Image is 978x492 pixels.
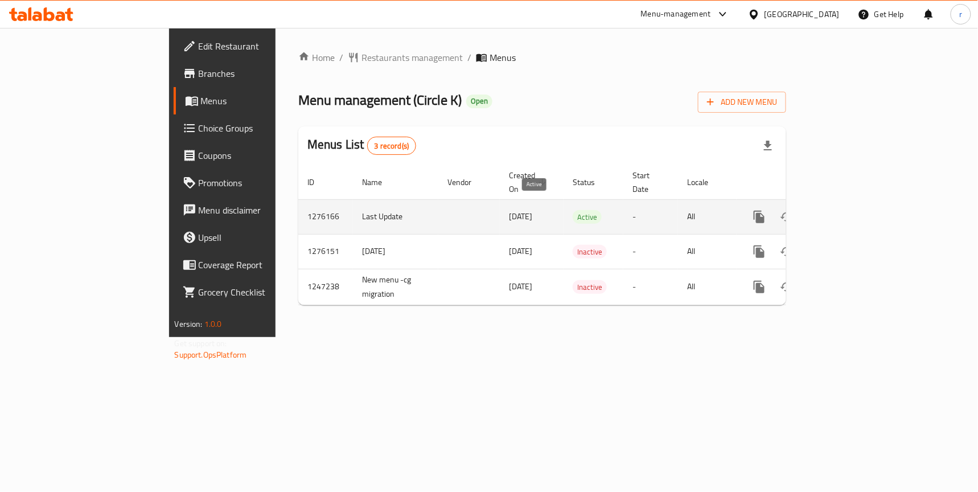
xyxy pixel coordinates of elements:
[573,281,607,294] span: Inactive
[199,149,323,162] span: Coupons
[773,273,800,301] button: Change Status
[773,203,800,231] button: Change Status
[175,336,227,351] span: Get support on:
[746,238,773,265] button: more
[174,196,332,224] a: Menu disclaimer
[174,169,332,196] a: Promotions
[174,278,332,306] a: Grocery Checklist
[199,285,323,299] span: Grocery Checklist
[174,32,332,60] a: Edit Restaurant
[623,234,678,269] td: -
[623,269,678,305] td: -
[698,92,786,113] button: Add New Menu
[707,95,777,109] span: Add New Menu
[746,273,773,301] button: more
[199,258,323,272] span: Coverage Report
[175,347,247,362] a: Support.OpsPlatform
[174,87,332,114] a: Menus
[490,51,516,64] span: Menus
[466,95,492,108] div: Open
[199,39,323,53] span: Edit Restaurant
[175,317,203,331] span: Version:
[204,317,222,331] span: 1.0.0
[509,169,550,196] span: Created On
[199,203,323,217] span: Menu disclaimer
[509,279,532,294] span: [DATE]
[298,87,462,113] span: Menu management ( Circle K )
[174,251,332,278] a: Coverage Report
[353,199,438,234] td: Last Update
[632,169,664,196] span: Start Date
[174,114,332,142] a: Choice Groups
[174,142,332,169] a: Coupons
[199,67,323,80] span: Branches
[773,238,800,265] button: Change Status
[362,175,397,189] span: Name
[678,269,737,305] td: All
[199,176,323,190] span: Promotions
[447,175,486,189] span: Vendor
[754,132,782,159] div: Export file
[368,141,416,151] span: 3 record(s)
[348,51,463,64] a: Restaurants management
[201,94,323,108] span: Menus
[361,51,463,64] span: Restaurants management
[737,165,864,200] th: Actions
[467,51,471,64] li: /
[353,269,438,305] td: New menu -cg migration
[339,51,343,64] li: /
[509,209,532,224] span: [DATE]
[687,175,723,189] span: Locale
[765,8,840,20] div: [GEOGRAPHIC_DATA]
[641,7,711,21] div: Menu-management
[573,280,607,294] div: Inactive
[199,121,323,135] span: Choice Groups
[307,136,416,155] h2: Menus List
[678,234,737,269] td: All
[623,199,678,234] td: -
[174,60,332,87] a: Branches
[746,203,773,231] button: more
[367,137,417,155] div: Total records count
[573,175,610,189] span: Status
[573,211,602,224] span: Active
[678,199,737,234] td: All
[959,8,962,20] span: r
[573,245,607,259] span: Inactive
[174,224,332,251] a: Upsell
[509,244,532,259] span: [DATE]
[466,96,492,106] span: Open
[298,165,864,305] table: enhanced table
[353,234,438,269] td: [DATE]
[199,231,323,244] span: Upsell
[307,175,329,189] span: ID
[298,51,786,64] nav: breadcrumb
